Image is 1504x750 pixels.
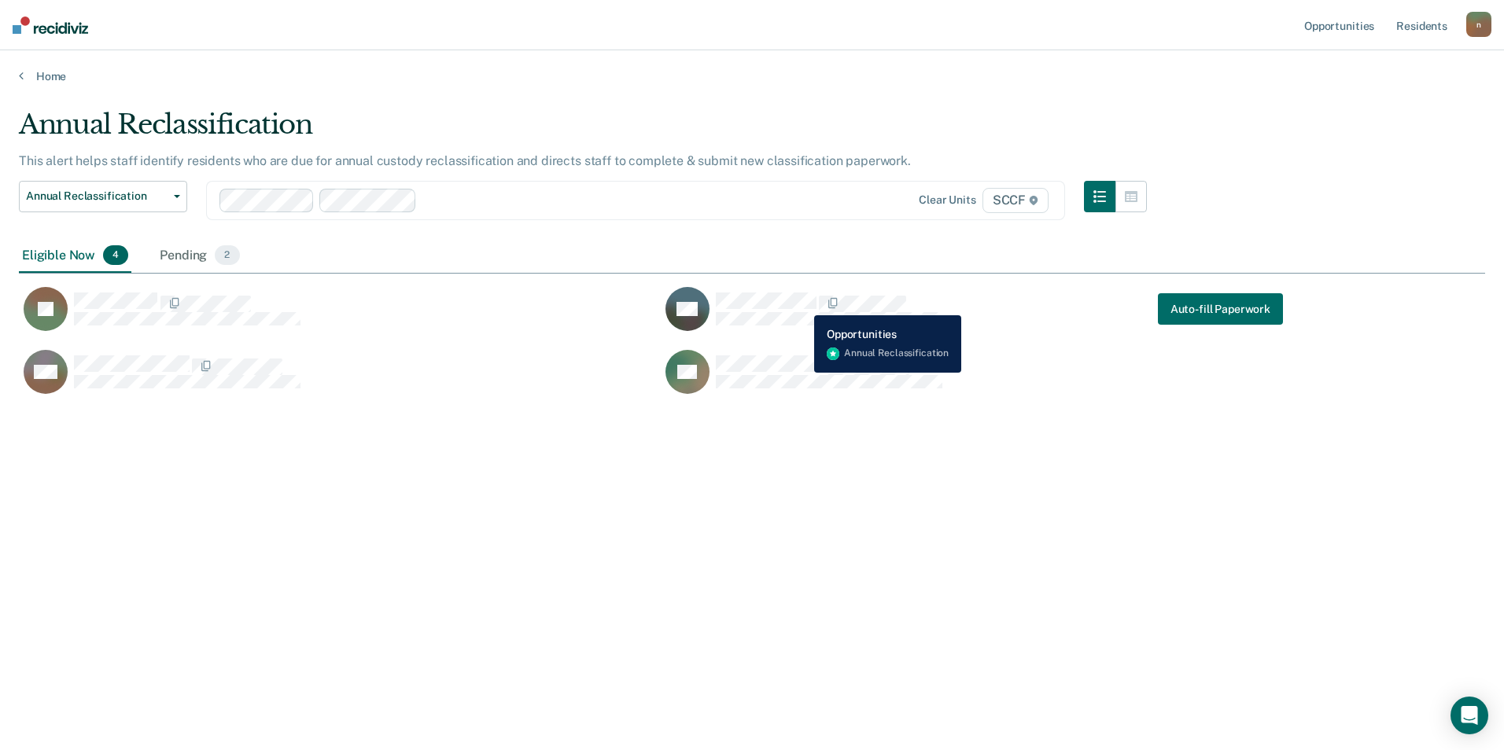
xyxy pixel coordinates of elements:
[19,153,911,168] p: This alert helps staff identify residents who are due for annual custody reclassification and dir...
[19,239,131,274] div: Eligible Now4
[19,69,1485,83] a: Home
[1466,12,1491,37] button: n
[661,286,1303,349] div: CaseloadOpportunityCell-00615752
[26,189,168,203] span: Annual Reclassification
[661,349,1303,412] div: CaseloadOpportunityCell-00396998
[215,245,239,266] span: 2
[1158,293,1283,325] button: Auto-fill Paperwork
[1158,293,1283,325] a: Navigate to form link
[19,181,187,212] button: Annual Reclassification
[157,239,242,274] div: Pending2
[982,188,1049,213] span: SCCF
[103,245,128,266] span: 4
[13,17,88,34] img: Recidiviz
[19,108,1147,153] div: Annual Reclassification
[19,286,661,349] div: CaseloadOpportunityCell-00250940
[1451,697,1488,734] div: Open Intercom Messenger
[919,193,976,207] div: Clear units
[19,349,661,412] div: CaseloadOpportunityCell-00239832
